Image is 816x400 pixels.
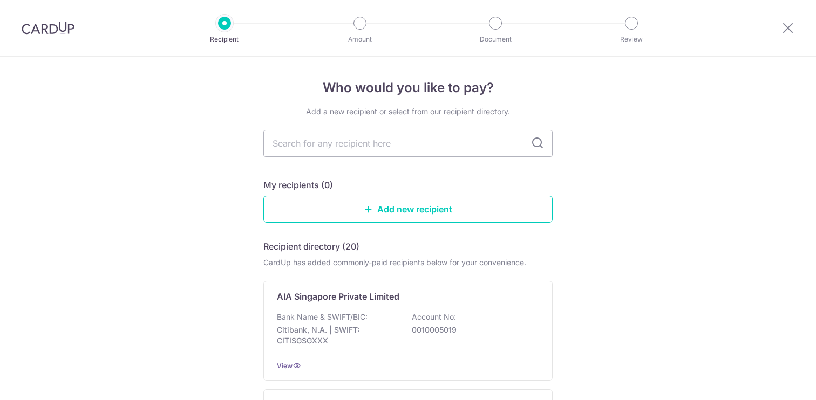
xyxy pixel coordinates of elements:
[591,34,671,45] p: Review
[263,240,359,253] h5: Recipient directory (20)
[277,325,398,346] p: Citibank, N.A. | SWIFT: CITISGSGXXX
[455,34,535,45] p: Document
[263,130,553,157] input: Search for any recipient here
[22,22,74,35] img: CardUp
[263,178,333,191] h5: My recipients (0)
[277,362,293,370] a: View
[412,312,456,322] p: Account No:
[277,312,368,322] p: Bank Name & SWIFT/BIC:
[263,196,553,223] a: Add new recipient
[320,34,400,45] p: Amount
[263,78,553,98] h4: Who would you like to pay?
[263,106,553,117] div: Add a new recipient or select from our recipient directory.
[277,290,399,303] p: AIA Singapore Private Limited
[185,34,264,45] p: Recipient
[263,257,553,268] div: CardUp has added commonly-paid recipients below for your convenience.
[412,325,533,335] p: 0010005019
